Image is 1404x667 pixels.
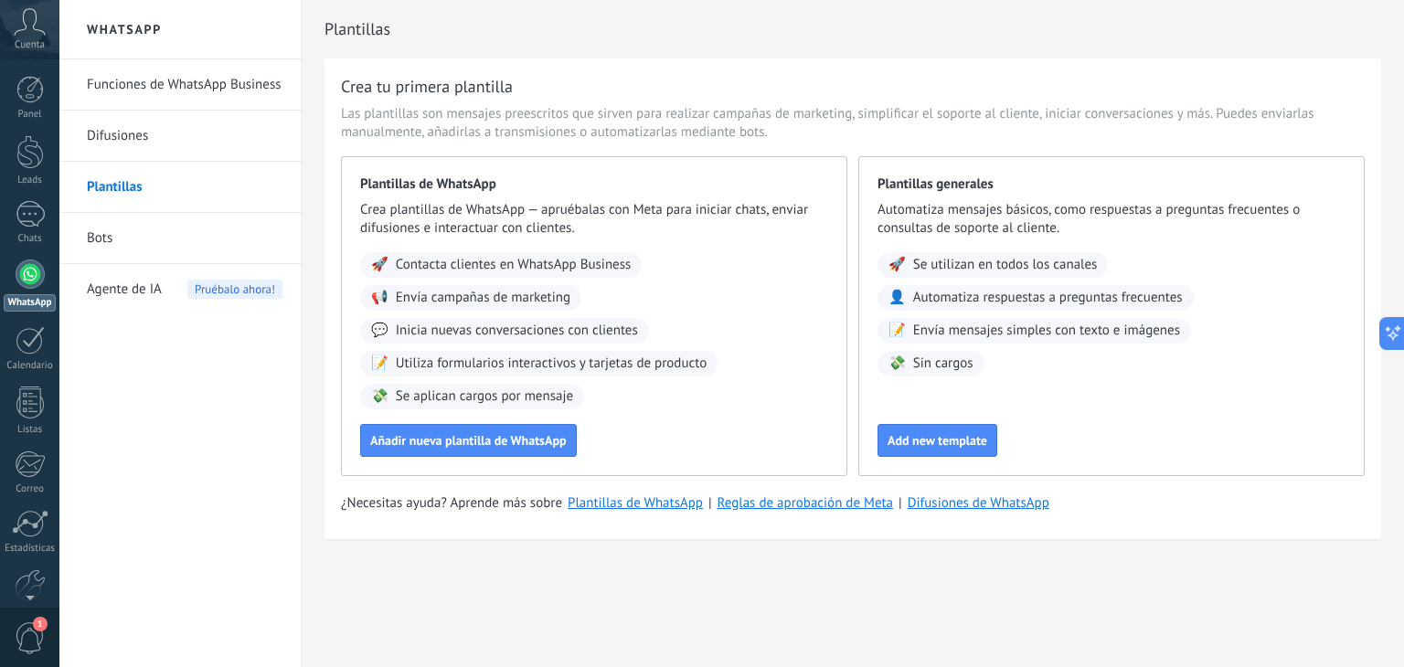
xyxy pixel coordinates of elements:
li: Funciones de WhatsApp Business [59,59,301,111]
div: Correo [4,483,57,495]
a: Reglas de aprobación de Meta [718,494,894,512]
div: Listas [4,424,57,436]
span: 🚀 [371,256,388,274]
span: Automatiza respuestas a preguntas frecuentes [913,289,1183,307]
a: Difusiones de WhatsApp [908,494,1049,512]
span: Add new template [888,434,987,447]
span: Automatiza mensajes básicos, como respuestas a preguntas frecuentes o consultas de soporte al cli... [877,201,1345,238]
span: Crea plantillas de WhatsApp — apruébalas con Meta para iniciar chats, enviar difusiones e interac... [360,201,828,238]
span: Añadir nueva plantilla de WhatsApp [370,434,567,447]
span: 👤 [888,289,906,307]
h3: Crea tu primera plantilla [341,75,513,98]
span: Envía campañas de marketing [396,289,570,307]
div: Panel [4,109,57,121]
span: Las plantillas son mensajes preescritos que sirven para realizar campañas de marketing, simplific... [341,105,1365,142]
span: 💬 [371,322,388,340]
span: Se aplican cargos por mensaje [396,387,573,406]
a: Funciones de WhatsApp Business [87,59,282,111]
span: Envía mensajes simples con texto e imágenes [913,322,1180,340]
span: Inicia nuevas conversaciones con clientes [396,322,638,340]
span: 💸 [888,355,906,373]
span: Agente de IA [87,264,162,315]
li: Bots [59,213,301,264]
span: 📢 [371,289,388,307]
div: Chats [4,233,57,245]
button: Add new template [877,424,997,457]
div: Estadísticas [4,543,57,555]
div: Leads [4,175,57,186]
span: Plantillas de WhatsApp [360,175,828,194]
div: Calendario [4,360,57,372]
li: Agente de IA [59,264,301,314]
a: Bots [87,213,282,264]
span: 🚀 [888,256,906,274]
span: 💸 [371,387,388,406]
span: 📝 [888,322,906,340]
span: Cuenta [15,39,45,51]
a: Plantillas de WhatsApp [568,494,703,512]
span: Se utilizan en todos los canales [913,256,1098,274]
button: Añadir nueva plantilla de WhatsApp [360,424,577,457]
a: Plantillas [87,162,282,213]
a: Difusiones [87,111,282,162]
div: | | [341,494,1365,513]
span: Pruébalo ahora! [187,280,282,299]
li: Difusiones [59,111,301,162]
span: ¿Necesitas ayuda? Aprende más sobre [341,494,562,513]
a: Agente de IAPruébalo ahora! [87,264,282,315]
span: 📝 [371,355,388,373]
span: Sin cargos [913,355,973,373]
span: Utiliza formularios interactivos y tarjetas de producto [396,355,707,373]
span: Contacta clientes en WhatsApp Business [396,256,632,274]
span: Plantillas generales [877,175,1345,194]
li: Plantillas [59,162,301,213]
span: 1 [33,617,48,631]
div: WhatsApp [4,294,56,312]
h2: Plantillas [324,11,1381,48]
